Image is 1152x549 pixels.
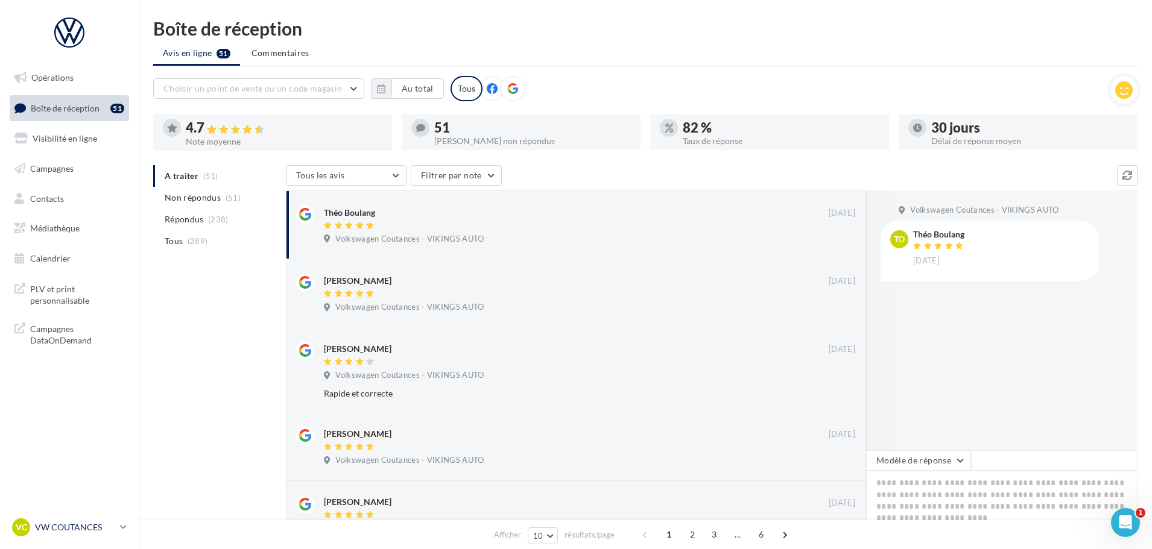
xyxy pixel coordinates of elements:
span: Campagnes DataOnDemand [30,321,124,347]
div: [PERSON_NAME] non répondus [434,137,631,145]
span: [DATE] [829,344,855,355]
span: To [894,233,905,245]
span: [DATE] [829,276,855,287]
button: Tous les avis [286,165,407,186]
span: Afficher [494,529,521,541]
div: Taux de réponse [683,137,879,145]
div: Délai de réponse moyen [931,137,1128,145]
span: (51) [226,193,241,202]
div: 30 jours [931,121,1128,134]
span: 1 [659,525,679,544]
a: Campagnes [7,156,131,181]
span: Volkswagen Coutances - VIKINGS AUTO [335,234,484,245]
div: Théo Boulang [324,207,375,219]
span: Campagnes [30,163,74,174]
span: 6 [752,525,771,544]
div: Tous [451,76,483,101]
span: Contacts [30,193,64,203]
a: Campagnes DataOnDemand [7,316,131,351]
span: Volkswagen Coutances - VIKINGS AUTO [910,205,1059,216]
a: VC VW COUTANCES [10,516,129,539]
span: Commentaires [252,47,309,59]
span: 2 [683,525,702,544]
div: [PERSON_NAME] [324,428,391,440]
span: Volkswagen Coutances - VIKINGS AUTO [335,302,484,313]
span: [DATE] [829,498,855,509]
button: 10 [528,527,559,544]
div: Théo Boulang [913,230,966,239]
div: 4.7 [186,121,382,135]
span: 3 [704,525,724,544]
span: Tous les avis [296,170,345,180]
button: Choisir un point de vente ou un code magasin [153,78,364,99]
span: Boîte de réception [31,102,100,113]
span: PLV et print personnalisable [30,281,124,307]
span: 10 [533,531,543,541]
span: [DATE] [913,256,940,266]
a: Boîte de réception51 [7,95,131,121]
div: [PERSON_NAME] [324,275,391,287]
a: Contacts [7,186,131,212]
div: Rapide et correcte [324,387,777,400]
span: Opérations [31,72,74,83]
a: PLV et print personnalisable [7,276,131,312]
span: [DATE] [829,429,855,440]
button: Au total [391,78,444,99]
div: 51 [434,121,631,134]
span: Médiathèque [30,223,80,233]
button: Filtrer par note [411,165,502,186]
span: résultats/page [565,529,615,541]
span: ... [728,525,747,544]
div: 51 [110,104,124,113]
div: Note moyenne [186,137,382,146]
span: Volkswagen Coutances - VIKINGS AUTO [335,370,484,381]
span: Volkswagen Coutances - VIKINGS AUTO [335,455,484,466]
a: Médiathèque [7,216,131,241]
span: 1 [1136,508,1145,518]
span: (289) [188,236,208,246]
span: VC [16,521,27,533]
span: Calendrier [30,253,71,263]
button: Modèle de réponse [866,450,971,471]
p: VW COUTANCES [35,521,115,533]
span: [DATE] [829,208,855,219]
span: (238) [208,215,229,224]
a: Visibilité en ligne [7,126,131,151]
a: Opérations [7,65,131,90]
button: Au total [371,78,444,99]
span: Répondus [165,213,204,225]
div: Boîte de réception [153,19,1138,37]
iframe: Intercom live chat [1111,508,1140,537]
a: Calendrier [7,246,131,271]
div: [PERSON_NAME] [324,343,391,355]
span: Tous [165,235,183,247]
div: [PERSON_NAME] [324,496,391,508]
span: Non répondus [165,192,221,204]
span: Choisir un point de vente ou un code magasin [163,83,342,93]
div: 82 % [683,121,879,134]
span: Visibilité en ligne [33,133,97,143]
